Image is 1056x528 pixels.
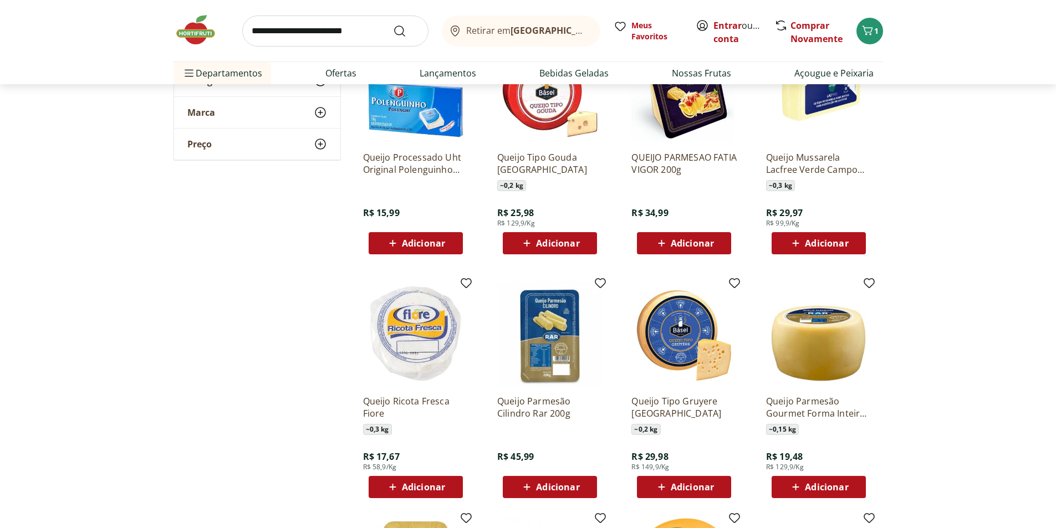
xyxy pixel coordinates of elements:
span: Adicionar [671,239,714,248]
span: R$ 149,9/Kg [631,463,669,471]
a: Criar conta [713,19,774,45]
img: QUEIJO PARMESAO FATIA VIGOR 200g [631,37,737,142]
span: Adicionar [805,239,848,248]
button: Adicionar [637,232,731,254]
button: Adicionar [369,476,463,498]
button: Adicionar [772,476,866,498]
img: Queijo Processado Uht Original Polenguinho 136G 8 Unidades [363,37,468,142]
button: Menu [182,60,196,86]
img: Queijo Tipo Gouda Basel [497,37,603,142]
span: R$ 29,97 [766,207,803,219]
span: R$ 25,98 [497,207,534,219]
img: Queijo Parmesão Gourmet Forma Inteira RAR Unidade [766,281,871,386]
span: Departamentos [182,60,262,86]
img: Queijo Ricota Fresca Fiore [363,281,468,386]
button: Carrinho [856,18,883,44]
span: R$ 129,9/Kg [497,219,535,228]
button: Adicionar [503,232,597,254]
a: QUEIJO PARMESAO FATIA VIGOR 200g [631,151,737,176]
a: Queijo Tipo Gruyere [GEOGRAPHIC_DATA] [631,395,737,419]
a: Ofertas [325,66,356,80]
button: Preço [174,129,340,160]
a: Lançamentos [420,66,476,80]
b: [GEOGRAPHIC_DATA]/[GEOGRAPHIC_DATA] [511,24,697,37]
a: Queijo Processado Uht Original Polenguinho 136G 8 Unidades [363,151,468,176]
span: R$ 17,67 [363,450,400,463]
span: Adicionar [402,483,445,491]
span: R$ 15,99 [363,207,400,219]
span: R$ 99,9/Kg [766,219,800,228]
span: 1 [874,25,879,36]
span: R$ 129,9/Kg [766,463,804,471]
span: ~ 0,2 kg [631,424,660,435]
a: Bebidas Geladas [539,66,609,80]
span: Preço [187,139,212,150]
span: ~ 0,2 kg [497,180,526,191]
span: Meus Favoritos [631,20,682,42]
button: Marca [174,97,340,128]
a: Queijo Mussarela Lacfree Verde Campo Fatiado [766,151,871,176]
img: Queijo Tipo Gruyere Basel [631,281,737,386]
a: Queijo Tipo Gouda [GEOGRAPHIC_DATA] [497,151,603,176]
img: Hortifruti [174,13,229,47]
a: Queijo Ricota Fresca Fiore [363,395,468,419]
span: Retirar em [466,25,589,35]
span: R$ 34,99 [631,207,668,219]
span: ~ 0,3 kg [766,180,795,191]
a: Meus Favoritos [614,20,682,42]
span: R$ 45,99 [497,450,534,463]
input: search [242,16,428,47]
span: Adicionar [671,483,714,491]
span: Adicionar [402,239,445,248]
span: Adicionar [536,239,579,248]
span: Marca [187,107,215,118]
a: Entrar [713,19,742,32]
button: Adicionar [637,476,731,498]
span: ~ 0,3 kg [363,424,392,435]
span: ou [713,19,763,45]
span: R$ 19,48 [766,450,803,463]
span: Adicionar [805,483,848,491]
a: Comprar Novamente [790,19,843,45]
a: Queijo Parmesão Cilindro Rar 200g [497,395,603,419]
a: Queijo Parmesão Gourmet Forma Inteira RAR Unidade [766,395,871,419]
img: Queijo Parmesão Cilindro Rar 200g [497,281,603,386]
a: Nossas Frutas [672,66,731,80]
button: Submit Search [393,24,420,38]
span: R$ 29,98 [631,450,668,463]
span: R$ 58,9/Kg [363,463,397,471]
a: Açougue e Peixaria [794,66,874,80]
img: Queijo Mussarela Lacfree Verde Campo Fatiado [766,37,871,142]
button: Adicionar [772,232,866,254]
span: Adicionar [536,483,579,491]
button: Adicionar [503,476,597,498]
button: Adicionar [369,232,463,254]
button: Retirar em[GEOGRAPHIC_DATA]/[GEOGRAPHIC_DATA] [442,16,600,47]
span: ~ 0,15 kg [766,424,799,435]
